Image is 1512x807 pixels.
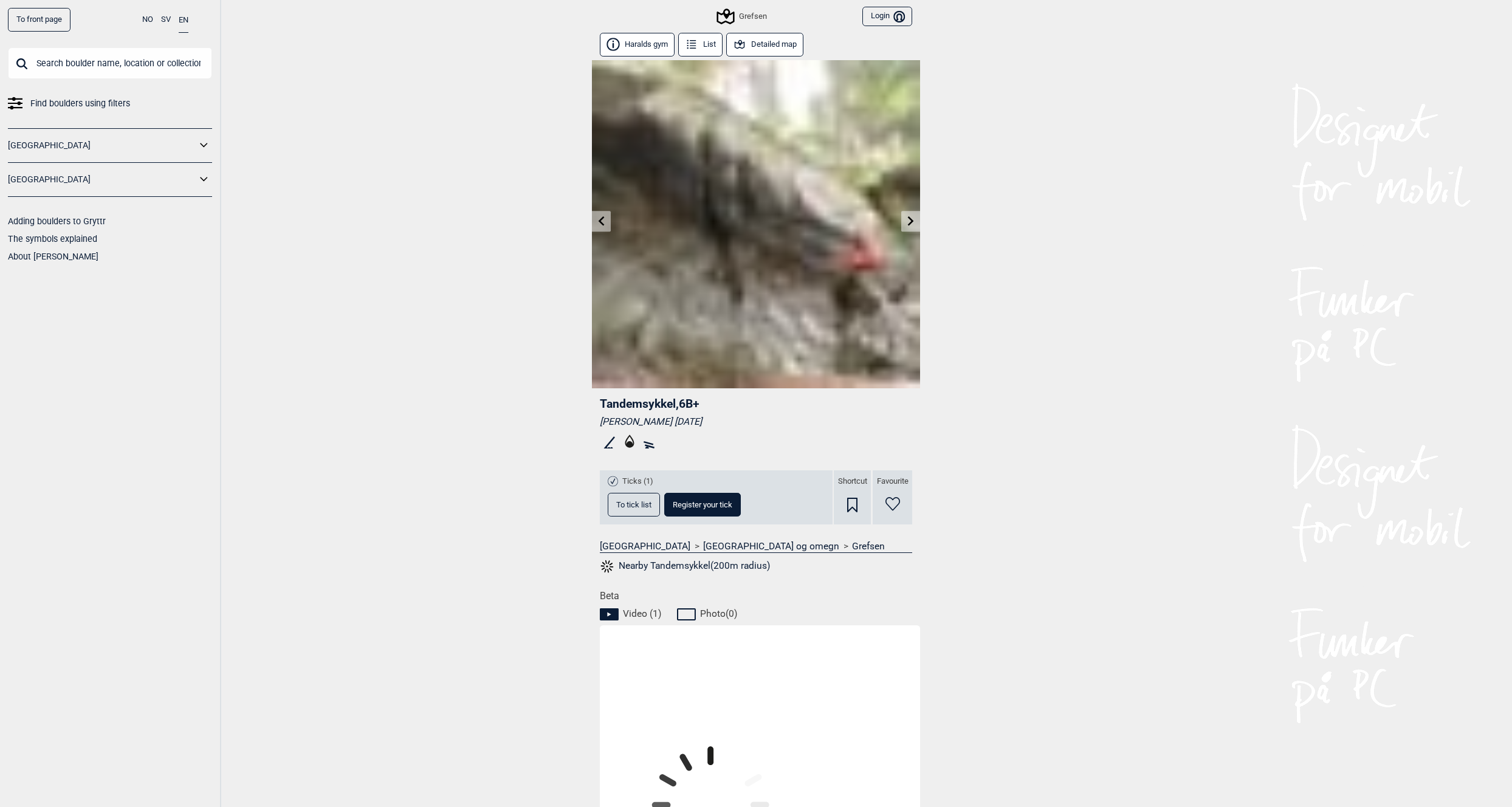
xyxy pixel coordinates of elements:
button: List [678,33,723,57]
a: The symbols explained [8,234,97,244]
a: [GEOGRAPHIC_DATA] [600,540,690,552]
div: [PERSON_NAME] [DATE] [600,416,912,428]
button: Detailed map [726,33,803,57]
span: Favourite [877,476,909,487]
input: Search boulder name, location or collection [8,47,212,79]
a: Grefsen [852,540,885,552]
img: Tandemsykkel 221111 [592,60,920,388]
a: Find boulders using filters [8,95,212,112]
a: About [PERSON_NAME] [8,252,98,261]
a: [GEOGRAPHIC_DATA] [8,137,196,154]
button: Haralds gym [600,33,675,57]
a: Adding boulders to Gryttr [8,216,106,226]
span: To tick list [616,501,651,509]
span: Find boulders using filters [30,95,130,112]
button: EN [179,8,188,33]
button: SV [161,8,171,32]
span: Register your tick [673,501,732,509]
button: Register your tick [664,493,741,517]
span: Video ( 1 ) [623,608,661,620]
a: [GEOGRAPHIC_DATA] og omegn [703,540,839,552]
span: Photo ( 0 ) [700,608,737,620]
button: To tick list [608,493,660,517]
button: Login [862,7,912,27]
a: To front page [8,8,70,32]
a: [GEOGRAPHIC_DATA] [8,171,196,188]
div: Shortcut [834,470,871,524]
span: Ticks (1) [622,476,653,487]
nav: > > [600,540,912,552]
span: Tandemsykkel , 6B+ [600,397,699,411]
button: Nearby Tandemsykkel(200m radius) [600,558,770,574]
div: Grefsen [718,9,767,24]
button: NO [142,8,153,32]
